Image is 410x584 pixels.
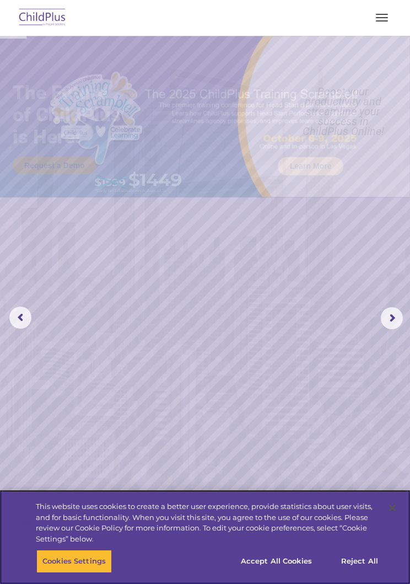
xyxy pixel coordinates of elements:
span: Phone number [176,109,223,117]
button: Accept All Cookies [235,550,318,573]
button: Close [380,496,404,520]
button: Reject All [325,550,394,573]
a: Request a Demo [13,157,96,174]
rs-layer: Boost your productivity and streamline your success in ChildPlus Online! [283,87,404,136]
div: This website uses cookies to create a better user experience, provide statistics about user visit... [36,501,381,544]
span: Last name [176,64,210,72]
img: ChildPlus by Procare Solutions [17,5,68,31]
button: Cookies Settings [36,550,112,573]
rs-layer: The Future of ChildPlus is Here! [13,82,143,148]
